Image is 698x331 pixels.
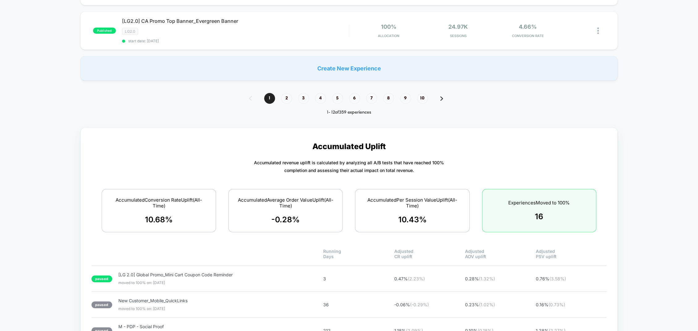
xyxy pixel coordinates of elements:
span: Experiences Moved to 100% [508,200,570,206]
span: start date: [DATE] [122,39,349,43]
p: Accumulated revenue uplift is calculated by analyzing all A/B tests that have reached 100% comple... [254,159,444,174]
span: 0.23 % [465,302,536,307]
div: 1 - 12 of 359 experiences [243,110,455,115]
span: Accumulated Average Order Value Uplift (All-Time) [236,197,335,209]
span: Adjusted CR uplift [394,249,465,259]
span: moved to 100% on: [DATE] [118,306,302,311]
span: Accumulated Per Session Value Uplift (All-Time) [363,197,461,209]
span: 4 [315,93,326,104]
span: published [93,27,116,34]
span: 4.66% [519,23,537,30]
span: Adjusted PSV uplift [536,249,607,259]
img: pagination forward [440,96,443,101]
span: 8 [383,93,394,104]
span: 5 [332,93,343,104]
span: 10 [417,93,428,104]
span: 10.68 % [145,215,173,224]
img: close [597,27,599,34]
span: 0.47 % [394,276,465,281]
span: ( 3.58 %) [549,276,566,281]
span: New Customer_Mobile_QuickLinks [118,298,300,303]
span: moved to 100% on: [DATE] [118,280,302,285]
span: [LG2.0] CA Promo Top Banner_Evergreen Banner [122,18,349,24]
span: Running Days [323,249,394,259]
span: 36 [323,302,394,307]
span: Adjusted AOV uplift [465,249,536,259]
span: Allocation [378,34,399,38]
span: 16 [535,212,543,221]
span: 6 [349,93,360,104]
span: M - PDP - Social Proof [118,324,300,329]
span: 100% [381,23,396,30]
span: ( -0.29 %) [410,302,429,307]
span: 3 [323,276,394,281]
span: ( 1.32 %) [479,276,495,281]
span: [LG 2.0] Global Promo_Mini Cart Coupon Code Reminder [118,272,300,277]
span: Accumulated Conversion Rate Uplift (All-Time) [110,197,208,209]
span: 9 [400,93,411,104]
div: Create New Experience [80,56,618,81]
span: 1 [264,93,275,104]
p: Accumulated Uplift [312,142,386,151]
span: ( 1.02 %) [479,302,495,307]
span: 0.16 % [536,302,607,307]
span: 2 [281,93,292,104]
p: paused [91,275,112,282]
span: 24.97k [448,23,468,30]
span: Sessions [425,34,491,38]
span: 7 [366,93,377,104]
span: 0.76 % [536,276,607,281]
span: ( 2.23 %) [408,276,425,281]
span: -0.06 % [394,302,465,307]
span: LG2.0 [122,28,138,35]
span: 0.28 % [465,276,536,281]
span: CONVERSION RATE [494,34,561,38]
span: ( 0.73 %) [548,302,565,307]
span: -0.28 % [271,215,300,224]
p: paused [91,301,112,308]
span: 10.43 % [398,215,427,224]
span: 3 [298,93,309,104]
